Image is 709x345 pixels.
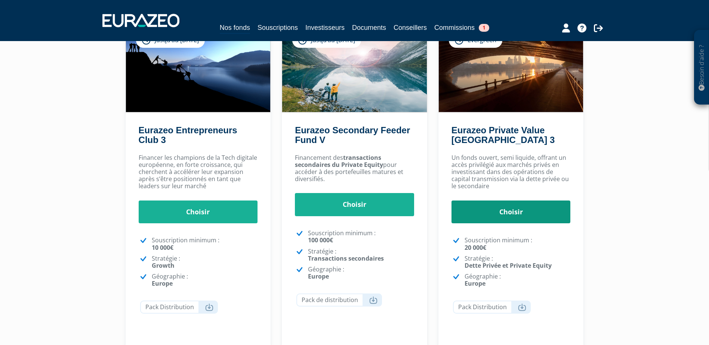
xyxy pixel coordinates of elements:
[465,237,571,251] p: Souscription minimum :
[465,255,571,269] p: Stratégie :
[352,22,386,33] a: Documents
[465,279,485,287] strong: Europe
[451,154,571,190] p: Un fonds ouvert, semi liquide, offrant un accès privilégié aux marchés privés en investissant dan...
[308,254,384,262] strong: Transactions secondaires
[140,301,218,314] a: Pack Distribution
[479,24,489,32] span: 1
[465,261,552,270] strong: Dette Privée et Private Equity
[295,193,414,216] a: Choisir
[258,22,298,33] a: Souscriptions
[308,248,414,262] p: Stratégie :
[465,243,486,252] strong: 20 000€
[152,261,175,270] strong: Growth
[453,301,531,314] a: Pack Distribution
[296,293,382,307] a: Pack de distribution
[220,22,250,34] a: Nos fonds
[295,125,410,145] a: Eurazeo Secondary Feeder Fund V
[308,272,329,280] strong: Europe
[434,22,489,33] a: Commissions1
[282,25,427,112] img: Eurazeo Secondary Feeder Fund V
[139,201,258,224] a: Choisir
[139,154,258,190] p: Financer les champions de la Tech digitale européenne, en forte croissance, qui cherchent à accél...
[102,14,179,27] img: 1732889491-logotype_eurazeo_blanc_rvb.png
[152,243,173,252] strong: 10 000€
[295,153,383,169] strong: transactions secondaires du Private Equity
[152,237,258,251] p: Souscription minimum :
[295,154,414,183] p: Financement des pour accéder à des portefeuilles matures et diversifiés.
[305,22,345,33] a: Investisseurs
[697,34,706,101] p: Besoin d'aide ?
[308,230,414,244] p: Souscription minimum :
[152,273,258,287] p: Géographie :
[439,25,583,112] img: Eurazeo Private Value Europe 3
[139,125,237,145] a: Eurazeo Entrepreneurs Club 3
[126,25,271,112] img: Eurazeo Entrepreneurs Club 3
[465,273,571,287] p: Géographie :
[152,279,173,287] strong: Europe
[308,266,414,280] p: Géographie :
[152,255,258,269] p: Stratégie :
[451,125,555,145] a: Eurazeo Private Value [GEOGRAPHIC_DATA] 3
[394,22,427,33] a: Conseillers
[308,236,333,244] strong: 100 000€
[451,201,571,224] a: Choisir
